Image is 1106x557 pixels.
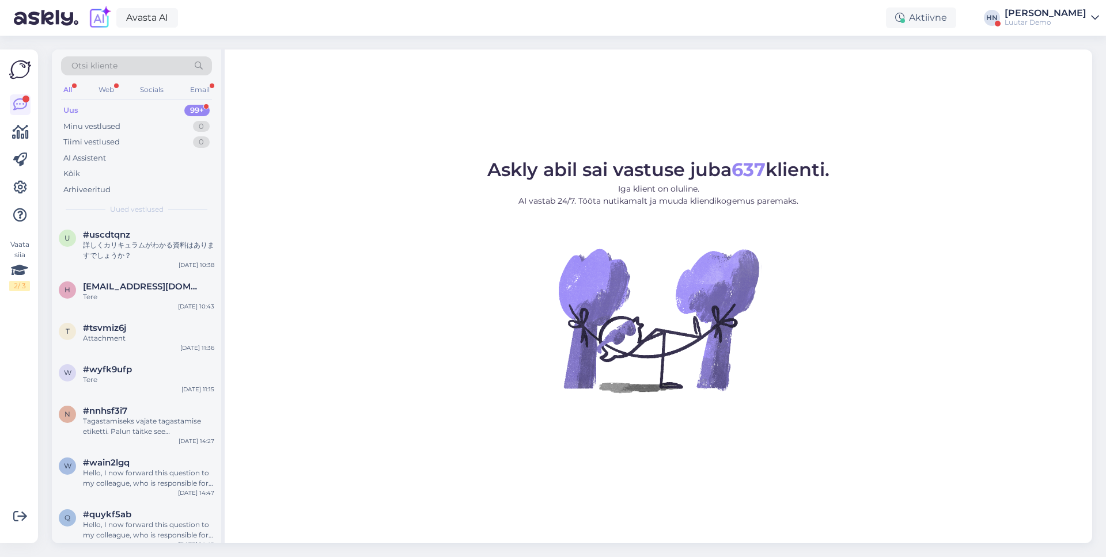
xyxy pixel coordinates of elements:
img: No Chat active [555,216,762,424]
div: Tiimi vestlused [63,136,120,148]
div: 0 [193,136,210,148]
span: hans2@askly.me [83,281,203,292]
span: #tsvmiz6j [83,323,126,333]
div: Vaata siia [9,239,30,291]
div: Tere [83,292,214,302]
span: Askly abil sai vastuse juba klienti. [487,158,829,181]
span: #nnhsf3i7 [83,406,127,416]
div: HN [984,10,1000,26]
div: 2 / 3 [9,281,30,291]
div: [DATE] 10:38 [179,261,214,269]
div: Attachment [83,333,214,344]
div: Socials [138,82,166,97]
span: Uued vestlused [110,204,164,215]
div: All [61,82,74,97]
div: Tagastamiseks vajate tagastamise etiketti. Palun täitke see [PERSON_NAME] hankige etikett: [URL][... [83,416,214,437]
span: Otsi kliente [71,60,118,72]
img: Askly Logo [9,59,31,81]
div: [DATE] 14:42 [178,540,214,549]
div: Luutar Demo [1005,18,1086,27]
div: 詳しくカリキュラムがわかる資料はありますでしょうか？ [83,240,214,261]
span: q [65,513,70,522]
b: 637 [732,158,766,181]
div: [DATE] 11:15 [181,385,214,394]
span: #uscdtqnz [83,230,130,240]
span: u [65,234,70,242]
p: Iga klient on oluline. AI vastab 24/7. Tööta nutikamalt ja muuda kliendikogemus paremaks. [487,183,829,207]
img: explore-ai [88,6,112,30]
div: [PERSON_NAME] [1005,9,1086,18]
div: Uus [63,105,78,116]
div: Hello, I now forward this question to my colleague, who is responsible for this. The reply will b... [83,520,214,540]
span: h [65,285,70,294]
div: Tere [83,375,214,385]
span: #wain2lgq [83,457,130,468]
span: w [64,368,71,377]
div: Hello, I now forward this question to my colleague, who is responsible for this. The reply will b... [83,468,214,489]
span: n [65,410,70,418]
div: 99+ [184,105,210,116]
div: [DATE] 10:43 [178,302,214,311]
span: #wyfk9ufp [83,364,132,375]
div: Aktiivne [886,7,956,28]
span: #quykf5ab [83,509,131,520]
div: Minu vestlused [63,121,120,132]
a: [PERSON_NAME]Luutar Demo [1005,9,1099,27]
div: Web [96,82,116,97]
span: w [64,461,71,470]
div: [DATE] 14:27 [179,437,214,445]
span: t [66,327,70,335]
div: Email [188,82,212,97]
div: [DATE] 11:36 [180,344,214,352]
a: Avasta AI [116,8,178,28]
div: 0 [193,121,210,132]
div: Arhiveeritud [63,184,111,196]
div: Kõik [63,168,80,180]
div: AI Assistent [63,152,106,164]
div: [DATE] 14:47 [178,489,214,497]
